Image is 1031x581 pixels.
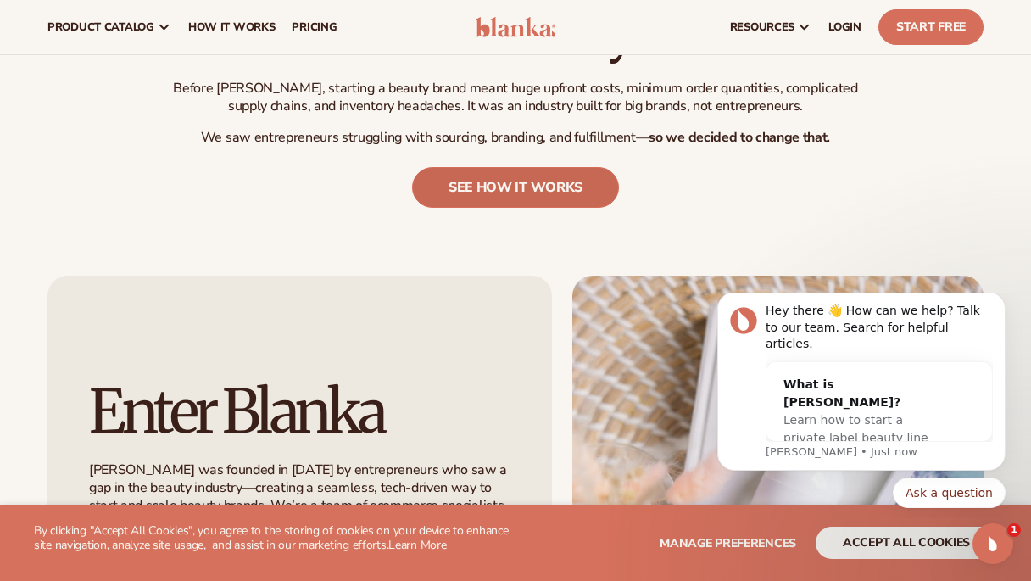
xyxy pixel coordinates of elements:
[92,82,249,118] div: What is [PERSON_NAME]?
[816,527,997,559] button: accept all cookies
[292,20,337,34] span: pricing
[730,20,794,34] span: resources
[692,293,1031,518] iframe: Intercom notifications message
[972,523,1013,564] iframe: Intercom live chat
[164,129,867,147] p: We saw entrepreneurs struggling with sourcing, branding, and fulfillment—
[476,17,555,37] img: logo
[1007,523,1021,537] span: 1
[75,69,266,185] div: What is [PERSON_NAME]?Learn how to start a private label beauty line with [PERSON_NAME]
[89,382,510,441] h2: Enter Blanka
[412,167,619,208] a: see how it works
[34,524,515,553] p: By clicking "Accept All Cookies", you agree to the storing of cookies on your device to enhance s...
[89,461,510,550] p: [PERSON_NAME] was founded in [DATE] by entrepreneurs who saw a gap in the beauty industry—creatin...
[47,20,154,34] span: product catalog
[660,527,796,559] button: Manage preferences
[92,120,237,169] span: Learn how to start a private label beauty line with [PERSON_NAME]
[649,128,830,147] strong: so we decided to change that.
[74,151,301,166] p: Message from Lee, sent Just now
[188,20,276,34] span: How It Works
[38,14,65,41] img: Profile image for Lee
[201,184,314,215] button: Quick reply: Ask a question
[25,184,314,215] div: Quick reply options
[828,20,861,34] span: LOGIN
[164,80,867,115] p: Before [PERSON_NAME], starting a beauty brand meant huge upfront costs, minimum order quantities,...
[74,9,301,148] div: Message content
[74,9,301,59] div: Hey there 👋 How can we help? Talk to our team. Search for helpful articles.
[388,537,446,553] a: Learn More
[660,535,796,551] span: Manage preferences
[878,9,984,45] a: Start Free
